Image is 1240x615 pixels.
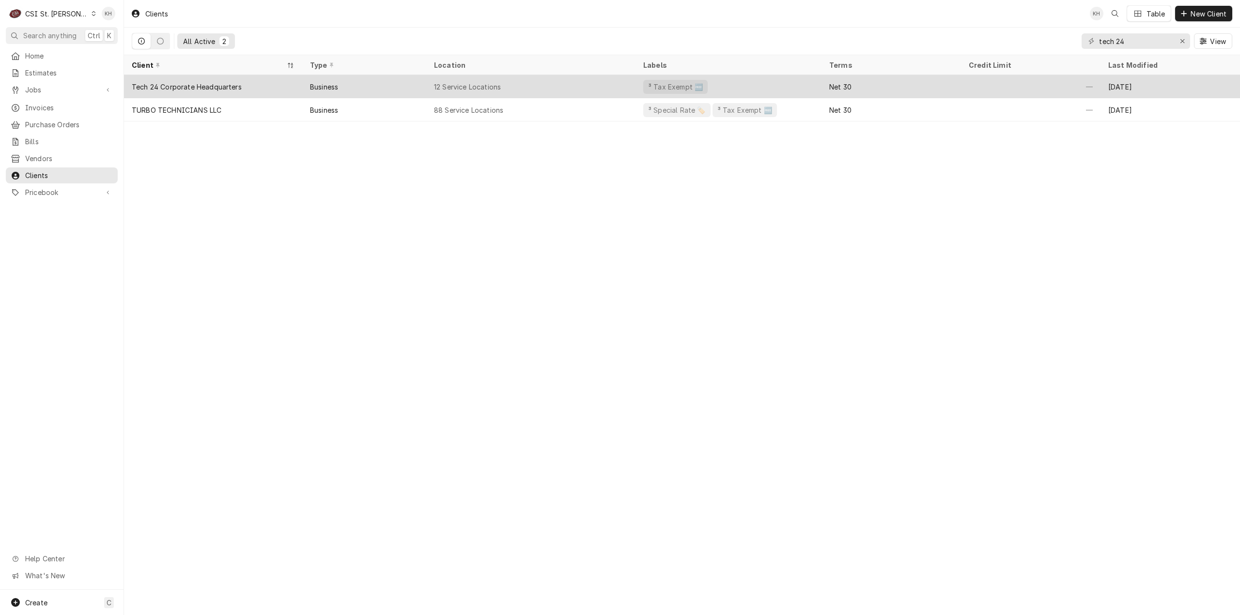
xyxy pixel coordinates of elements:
[1175,6,1232,21] button: New Client
[6,100,118,116] a: Invoices
[25,103,113,113] span: Invoices
[6,65,118,81] a: Estimates
[1099,33,1172,49] input: Keyword search
[1189,9,1228,19] span: New Client
[107,598,111,608] span: C
[23,30,77,41] span: Search anything
[716,105,773,115] div: ³ Tax Exempt 🆓
[1194,33,1232,49] button: View
[25,9,88,19] div: CSI St. [PERSON_NAME]
[6,184,118,200] a: Go to Pricebook
[25,68,113,78] span: Estimates
[6,134,118,150] a: Bills
[647,105,707,115] div: ³ Special Rate 🏷️
[434,82,501,92] div: 12 Service Locations
[1208,36,1228,46] span: View
[132,82,242,92] div: Tech 24 Corporate Headquarters
[25,187,98,197] span: Pricebook
[221,36,227,46] div: 2
[25,170,113,180] span: Clients
[102,7,115,20] div: KH
[1175,33,1190,49] button: Erase input
[25,85,98,95] span: Jobs
[132,105,221,115] div: TURBO TECHNICIANS LLC
[107,30,111,41] span: K
[183,36,216,46] div: All Active
[25,120,113,130] span: Purchase Orders
[6,117,118,133] a: Purchase Orders
[1090,7,1103,20] div: KH
[434,105,503,115] div: 88 Service Locations
[310,82,338,92] div: Business
[25,136,113,147] span: Bills
[25,554,112,564] span: Help Center
[6,551,118,567] a: Go to Help Center
[969,60,1091,70] div: Credit Limit
[25,153,113,164] span: Vendors
[6,150,118,166] a: Vendors
[434,60,628,70] div: Location
[829,82,852,92] div: Net 30
[25,51,113,61] span: Home
[961,98,1100,121] div: —
[961,75,1100,98] div: —
[102,7,115,20] div: Kelsey Hetlage's Avatar
[9,7,22,20] div: CSI St. Louis's Avatar
[647,82,704,92] div: ³ Tax Exempt 🆓
[132,60,285,70] div: Client
[6,167,118,183] a: Clients
[9,7,22,20] div: C
[310,60,417,70] div: Type
[88,30,100,41] span: Ctrl
[829,60,951,70] div: Terms
[25,570,112,581] span: What's New
[310,105,338,115] div: Business
[1100,98,1240,121] div: [DATE]
[643,60,814,70] div: Labels
[1090,7,1103,20] div: Kelsey Hetlage's Avatar
[6,27,118,44] button: Search anythingCtrlK
[829,105,852,115] div: Net 30
[6,48,118,64] a: Home
[1108,60,1230,70] div: Last Modified
[6,82,118,98] a: Go to Jobs
[1147,9,1165,19] div: Table
[1107,6,1123,21] button: Open search
[1100,75,1240,98] div: [DATE]
[6,568,118,584] a: Go to What's New
[25,599,47,607] span: Create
